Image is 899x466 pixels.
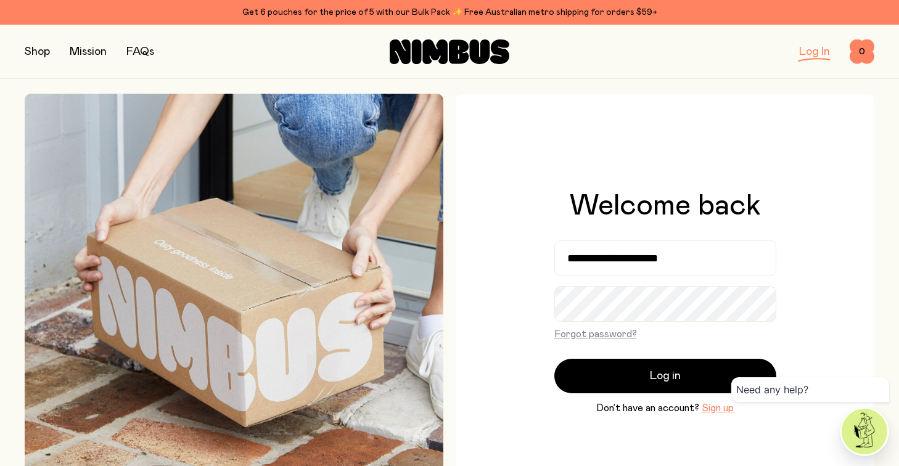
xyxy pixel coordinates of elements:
span: Log in [650,367,681,385]
h1: Welcome back [570,191,761,221]
div: Get 6 pouches for the price of 5 with our Bulk Pack ✨ Free Australian metro shipping for orders $59+ [25,5,874,20]
button: Forgot password? [554,327,637,341]
a: FAQs [126,46,154,57]
a: Log In [799,46,830,57]
div: Need any help? [731,377,889,402]
button: 0 [850,39,874,64]
img: agent [842,409,887,454]
a: Mission [70,46,107,57]
span: Don’t have an account? [596,401,699,415]
button: Log in [554,359,776,393]
button: Sign up [702,401,734,415]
